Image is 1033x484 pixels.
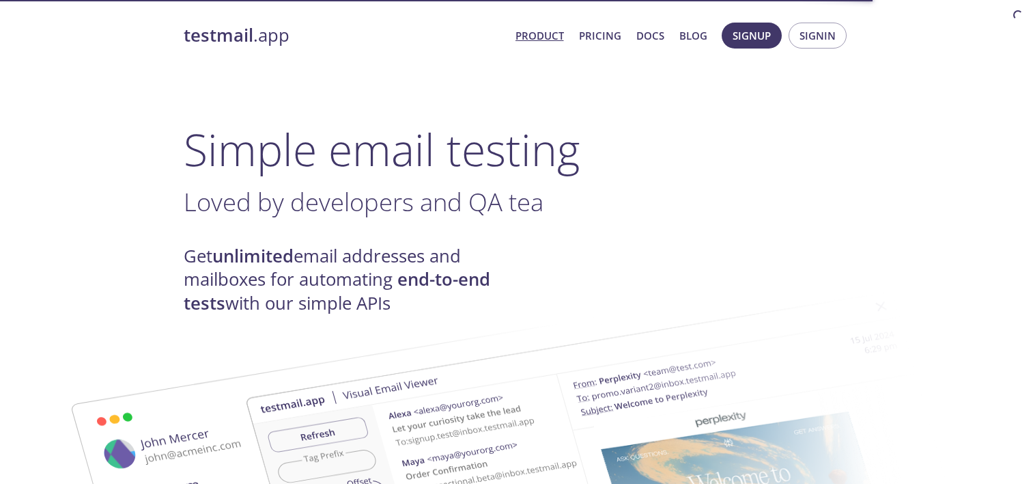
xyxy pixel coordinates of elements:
button: Signin [789,23,847,49]
a: Blog [679,27,707,44]
span: Signin [799,27,836,44]
span: Loved by developers and QA tea [184,185,543,219]
a: Docs [636,27,664,44]
h4: Get email addresses and mailboxes for automating with our simple APIs [184,245,517,315]
span: Signup [733,27,771,44]
strong: end-to-end tests [184,267,490,314]
strong: unlimited [212,244,294,268]
a: Pricing [579,27,621,44]
h1: Simple email testing [184,123,850,176]
button: Signup [722,23,782,49]
a: Product [515,27,564,44]
a: testmail.app [184,24,505,47]
strong: testmail [184,23,253,47]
